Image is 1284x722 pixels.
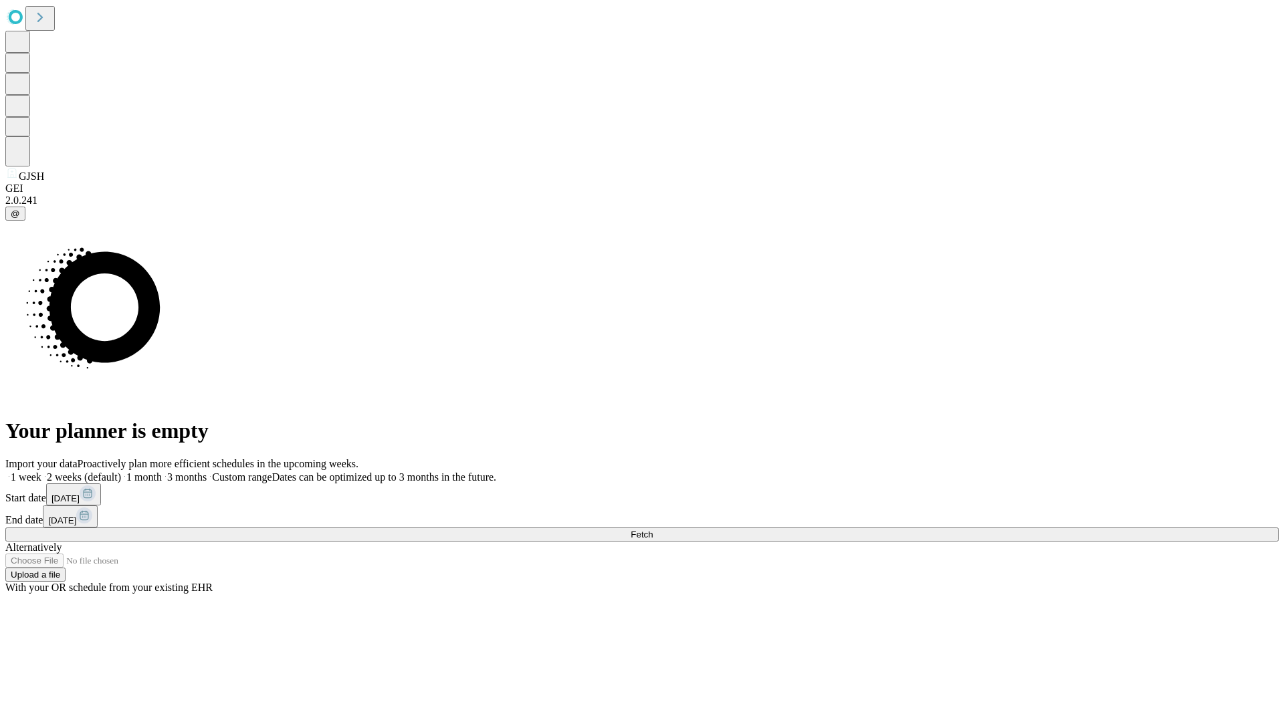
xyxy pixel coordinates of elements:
span: Custom range [212,471,272,483]
span: Alternatively [5,541,62,553]
span: Dates can be optimized up to 3 months in the future. [272,471,496,483]
div: End date [5,505,1279,527]
button: [DATE] [43,505,98,527]
button: Upload a file [5,568,66,582]
span: 3 months [167,471,207,483]
span: 2 weeks (default) [47,471,121,483]
h1: Your planner is empty [5,418,1279,443]
span: Fetch [631,529,653,539]
div: Start date [5,483,1279,505]
div: 2.0.241 [5,195,1279,207]
span: Import your data [5,458,78,469]
span: GJSH [19,170,44,182]
span: 1 week [11,471,41,483]
span: 1 month [126,471,162,483]
span: Proactively plan more efficient schedules in the upcoming weeks. [78,458,358,469]
button: [DATE] [46,483,101,505]
span: [DATE] [51,493,80,503]
span: With your OR schedule from your existing EHR [5,582,213,593]
span: @ [11,209,20,219]
div: GEI [5,183,1279,195]
button: @ [5,207,25,221]
span: [DATE] [48,515,76,525]
button: Fetch [5,527,1279,541]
